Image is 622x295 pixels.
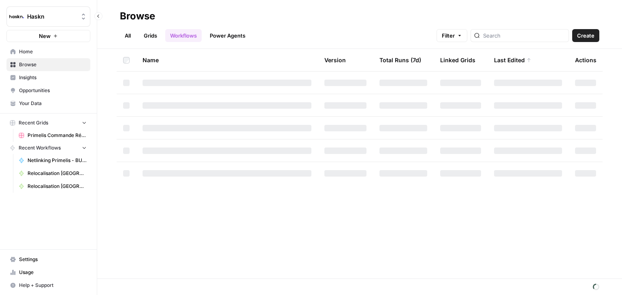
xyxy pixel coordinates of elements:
span: Haskn [27,13,76,21]
div: Total Runs (7d) [379,49,421,71]
span: Recent Workflows [19,144,61,152]
span: Usage [19,269,87,276]
button: Help + Support [6,279,90,292]
a: Relocalisation [GEOGRAPHIC_DATA] [15,180,90,193]
a: Power Agents [205,29,250,42]
img: Haskn Logo [9,9,24,24]
span: New [39,32,51,40]
a: Settings [6,253,90,266]
span: Filter [442,32,455,40]
button: Filter [437,29,467,42]
a: Workflows [165,29,202,42]
span: Netlinking Primelis - BU FR [28,157,87,164]
a: Your Data [6,97,90,110]
div: Name [143,49,311,71]
span: Create [577,32,594,40]
a: Grids [139,29,162,42]
div: Version [324,49,346,71]
a: Netlinking Primelis - BU FR [15,154,90,167]
a: All [120,29,136,42]
a: Primelis Commande Rédaction Netlinking (2).csv [15,129,90,142]
button: Recent Workflows [6,142,90,154]
span: Your Data [19,100,87,107]
a: Relocalisation [GEOGRAPHIC_DATA] [15,167,90,180]
span: Relocalisation [GEOGRAPHIC_DATA] [28,183,87,190]
span: Opportunities [19,87,87,94]
div: Linked Grids [440,49,475,71]
a: Insights [6,71,90,84]
span: Browse [19,61,87,68]
div: Actions [575,49,596,71]
button: Create [572,29,599,42]
a: Browse [6,58,90,71]
button: Recent Grids [6,117,90,129]
a: Home [6,45,90,58]
button: Workspace: Haskn [6,6,90,27]
div: Last Edited [494,49,531,71]
span: Help + Support [19,282,87,289]
span: Home [19,48,87,55]
a: Usage [6,266,90,279]
span: Relocalisation [GEOGRAPHIC_DATA] [28,170,87,177]
span: Settings [19,256,87,263]
span: Recent Grids [19,119,48,126]
button: New [6,30,90,42]
span: Primelis Commande Rédaction Netlinking (2).csv [28,132,87,139]
a: Opportunities [6,84,90,97]
input: Search [483,32,565,40]
span: Insights [19,74,87,81]
div: Browse [120,10,155,23]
